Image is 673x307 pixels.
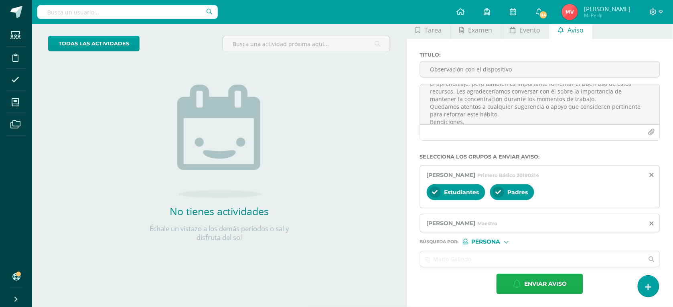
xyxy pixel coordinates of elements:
span: [PERSON_NAME] [427,220,476,227]
h2: No tienes actividades [139,204,300,218]
input: Busca una actividad próxima aquí... [223,36,390,52]
img: no_activities.png [177,85,261,198]
span: Evento [519,20,540,40]
input: Busca un usuario... [37,5,218,19]
span: Examen [468,20,492,40]
textarea: Asunto: Observación sobre el uso de la computadora durante actividades asignadas Estimados padre ... [420,84,660,124]
span: Primero Básico 20190214 [478,172,539,178]
span: [PERSON_NAME] [584,5,630,13]
span: 114 [539,10,548,19]
input: Ej. Mario Galindo [420,251,644,267]
button: Enviar aviso [497,274,583,294]
span: Mi Perfil [584,12,630,19]
span: Padres [508,189,528,196]
span: Búsqueda por : [420,240,459,244]
label: Selecciona los grupos a enviar aviso : [420,154,661,160]
a: Examen [451,20,501,39]
div: [object Object] [463,239,523,244]
p: Échale un vistazo a los demás períodos o sal y disfruta del sol [139,224,300,242]
a: Tarea [407,20,450,39]
label: Titulo : [420,52,661,58]
a: todas las Actividades [48,36,140,51]
a: Evento [501,20,549,39]
span: Persona [472,240,501,244]
img: d633705d2caf26de73db2f10b60e18e1.png [562,4,578,20]
span: Aviso [568,20,584,40]
input: Titulo [420,61,660,77]
span: Enviar aviso [524,274,567,294]
a: Aviso [549,20,592,39]
span: Tarea [424,20,442,40]
span: Estudiantes [444,189,479,196]
span: Maestro [478,220,498,226]
span: [PERSON_NAME] [427,171,476,179]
